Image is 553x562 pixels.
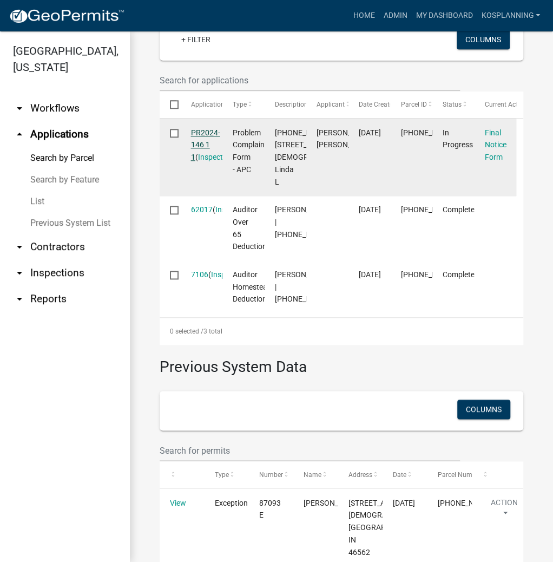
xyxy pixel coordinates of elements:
a: + Filter [173,30,219,49]
datatable-header-cell: Current Activity [474,92,516,117]
i: arrow_drop_down [13,240,26,253]
h3: Previous System Data [160,345,523,378]
div: ( ) [191,204,212,216]
span: 010-112-013 [400,128,464,137]
span: Address [348,470,372,478]
span: ED SCHAFER [304,498,361,507]
button: Columns [457,30,510,49]
datatable-header-cell: Number [249,461,293,487]
a: 62017 [191,205,213,214]
span: Status [443,101,462,108]
span: Number [259,470,283,478]
span: Date [393,470,406,478]
datatable-header-cell: Type [204,461,248,487]
datatable-header-cell: Parcel ID [390,92,432,117]
a: Inspections [215,205,254,214]
span: Completed [443,270,479,279]
a: PR2024-146 1 1 [191,128,220,162]
datatable-header-cell: Date [383,461,427,487]
span: Parcel ID [400,101,426,108]
span: 902 W CATHOLIC ST. PIERCETON, IN 46562 [348,498,427,556]
datatable-header-cell: Type [222,92,265,117]
span: 09/14/2022 [359,205,381,214]
datatable-header-cell: Address [338,461,383,487]
a: View [170,498,186,507]
datatable-header-cell: Date Created [348,92,391,117]
a: Final Notice Form [485,128,506,162]
span: 05/17/2024 [359,128,381,137]
span: 87093 E [259,498,281,519]
span: 010-112-013 [400,270,464,279]
span: Date Created [359,101,397,108]
datatable-header-cell: Applicant [306,92,348,117]
div: ( ) [191,269,212,281]
i: arrow_drop_up [13,128,26,141]
span: 010-112-013 [437,498,501,507]
span: 0 selected / [170,328,203,335]
i: arrow_drop_down [13,292,26,305]
span: Exception [215,498,248,507]
a: kosplanning [477,5,544,26]
span: 12/8/1987 [393,498,415,507]
div: 3 total [160,318,523,345]
span: Problem Complaint Form - APC [233,128,267,174]
span: Type [215,470,229,478]
a: 7106 [191,270,208,279]
span: Lee Ann Taylor [317,128,374,149]
a: Home [348,5,379,26]
span: Description [275,101,308,108]
datatable-header-cell: Select [160,92,180,117]
span: Completed [443,205,479,214]
datatable-header-cell: Status [432,92,475,117]
span: Application Number [191,101,250,108]
span: 010-112-013 [400,205,464,214]
span: 010-112-013, 902 W CATHOLIC ST, Schafer Linda L [275,128,354,186]
input: Search for permits [160,439,460,461]
span: Type [233,101,247,108]
input: Search for applications [160,69,460,92]
datatable-header-cell: Parcel Number [427,461,471,487]
span: Current Activity [485,101,530,108]
span: Linda L Schafer | 010-112-013 [275,205,339,239]
button: Action [482,496,526,524]
a: My Dashboard [411,5,477,26]
a: Inspections [211,270,250,279]
span: Auditor Homestead Deduction [233,270,272,304]
i: arrow_drop_down [13,102,26,115]
span: Name [304,470,321,478]
a: Admin [379,5,411,26]
datatable-header-cell: Application Number [180,92,222,117]
datatable-header-cell: Name [293,461,338,487]
span: Parcel Number [437,470,481,478]
button: Columns [457,400,510,419]
datatable-header-cell: Description [265,92,307,117]
span: Applicant [317,101,345,108]
a: Inspections [198,153,237,161]
span: Auditor Over 65 Deduction [233,205,267,251]
span: In Progress [443,128,473,149]
div: ( ) [191,127,212,164]
span: 05/07/2021 [359,270,381,279]
i: arrow_drop_down [13,266,26,279]
span: Linda L Schafer | 010-112-013 [275,270,339,304]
